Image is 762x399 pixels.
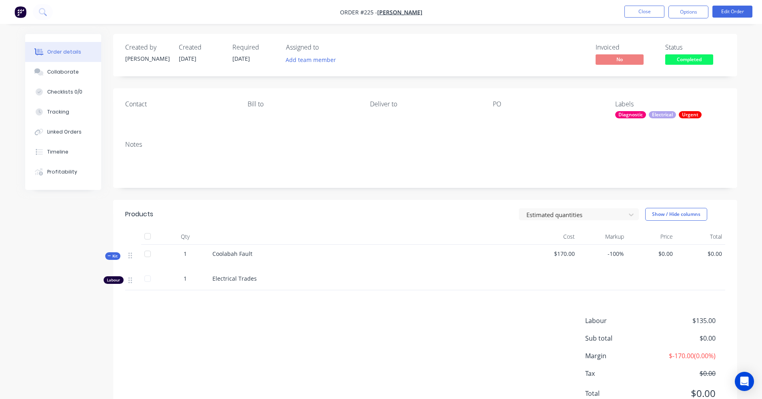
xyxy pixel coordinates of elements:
[624,6,664,18] button: Close
[377,8,422,16] a: [PERSON_NAME]
[47,48,81,56] div: Order details
[585,316,656,325] span: Labour
[679,249,722,258] span: $0.00
[340,8,377,16] span: Order #225 -
[665,54,713,64] span: Completed
[248,100,357,108] div: Bill to
[104,276,124,284] div: Labour
[532,249,575,258] span: $170.00
[14,6,26,18] img: Factory
[615,111,646,118] div: Diagnostic
[627,229,676,245] div: Price
[581,249,624,258] span: -100%
[125,141,725,148] div: Notes
[679,111,702,118] div: Urgent
[585,351,656,361] span: Margin
[184,249,187,258] span: 1
[161,229,209,245] div: Qty
[125,100,235,108] div: Contact
[281,54,340,65] button: Add team member
[125,209,153,219] div: Products
[656,369,715,378] span: $0.00
[125,54,169,63] div: [PERSON_NAME]
[212,275,257,282] span: Electrical Trades
[47,68,79,76] div: Collaborate
[656,333,715,343] span: $0.00
[212,250,252,257] span: Coolabah Fault
[232,55,250,62] span: [DATE]
[47,168,77,176] div: Profitability
[125,44,169,51] div: Created by
[25,82,101,102] button: Checklists 0/0
[47,148,68,156] div: Timeline
[25,142,101,162] button: Timeline
[286,44,366,51] div: Assigned to
[676,229,725,245] div: Total
[25,102,101,122] button: Tracking
[47,108,69,116] div: Tracking
[585,369,656,378] span: Tax
[578,229,627,245] div: Markup
[108,253,118,259] span: Kit
[585,333,656,343] span: Sub total
[179,55,196,62] span: [DATE]
[529,229,578,245] div: Cost
[596,44,656,51] div: Invoiced
[735,372,754,391] div: Open Intercom Messenger
[656,351,715,361] span: $-170.00 ( 0.00 %)
[179,44,223,51] div: Created
[645,208,707,221] button: Show / Hide columns
[630,249,673,258] span: $0.00
[25,122,101,142] button: Linked Orders
[615,100,725,108] div: Labels
[47,128,82,136] div: Linked Orders
[25,162,101,182] button: Profitability
[665,44,725,51] div: Status
[656,316,715,325] span: $135.00
[712,6,752,18] button: Edit Order
[184,274,187,283] span: 1
[105,252,120,260] button: Kit
[493,100,602,108] div: PO
[668,6,708,18] button: Options
[25,42,101,62] button: Order details
[47,88,82,96] div: Checklists 0/0
[286,54,340,65] button: Add team member
[370,100,480,108] div: Deliver to
[25,62,101,82] button: Collaborate
[232,44,276,51] div: Required
[649,111,676,118] div: Electrical
[665,54,713,66] button: Completed
[585,389,656,398] span: Total
[596,54,644,64] span: No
